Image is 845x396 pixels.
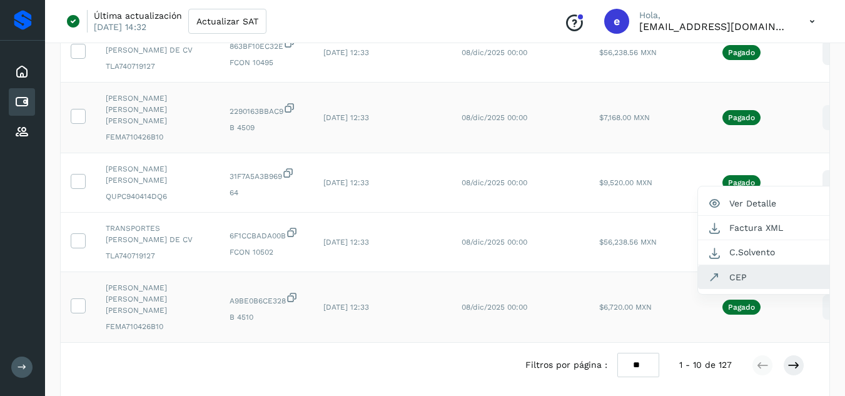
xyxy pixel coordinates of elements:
div: Inicio [9,58,35,86]
div: Proveedores [9,118,35,146]
div: Cuentas por pagar [9,88,35,116]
